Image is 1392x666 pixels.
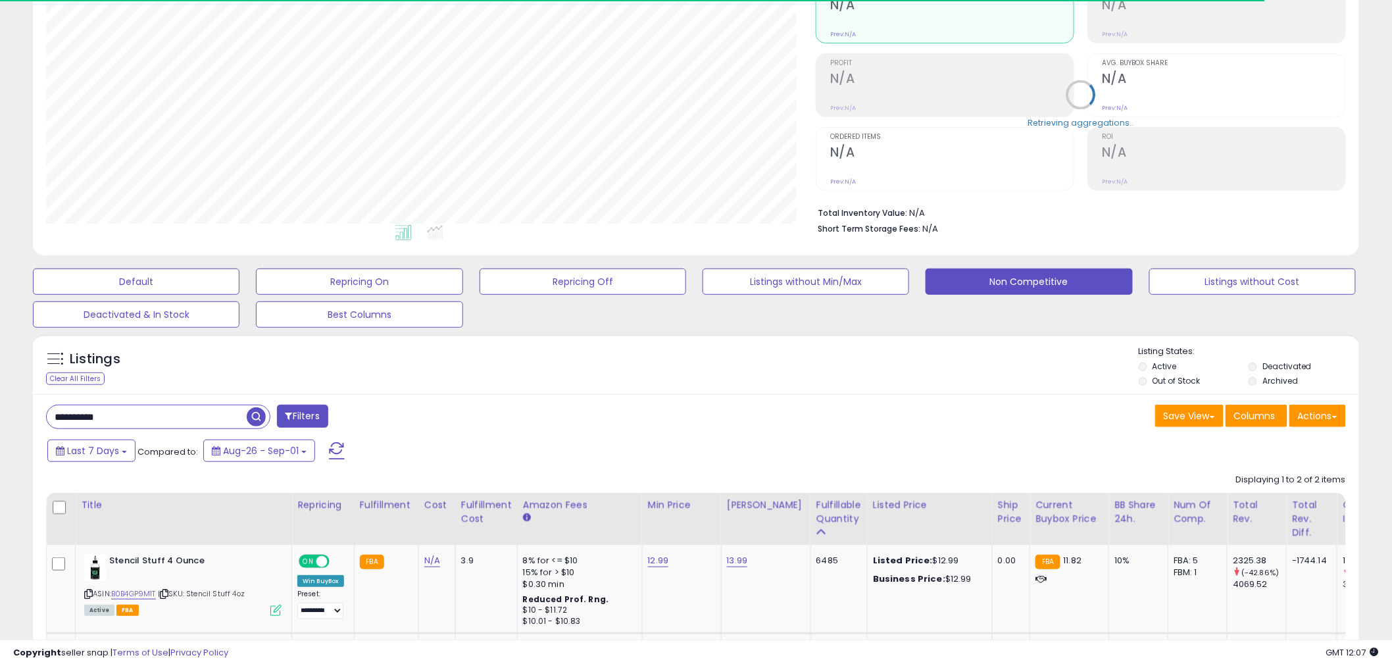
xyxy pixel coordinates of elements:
[816,555,857,567] div: 6485
[873,573,982,585] div: $12.99
[1153,375,1201,386] label: Out of Stock
[523,594,609,605] b: Reduced Prof. Rng.
[1114,498,1162,526] div: BB Share 24h.
[424,554,440,567] a: N/A
[523,605,632,616] div: $10 - $11.72
[81,498,286,512] div: Title
[277,405,328,428] button: Filters
[703,269,909,295] button: Listings without Min/Max
[1064,554,1082,567] span: 11.82
[1326,646,1379,659] span: 2025-09-9 12:07 GMT
[727,554,748,567] a: 13.99
[998,498,1024,526] div: Ship Price
[926,269,1132,295] button: Non Competitive
[84,555,106,581] img: 41XmoeMYcXL._SL40_.jpg
[84,555,282,615] div: ASIN:
[480,269,686,295] button: Repricing Off
[1233,498,1281,526] div: Total Rev.
[158,588,245,599] span: | SKU: Stencil Stuff 4oz
[523,498,637,512] div: Amazon Fees
[998,555,1020,567] div: 0.00
[13,646,61,659] strong: Copyright
[116,605,139,616] span: FBA
[360,498,413,512] div: Fulfillment
[1139,346,1359,358] p: Listing States:
[523,616,632,627] div: $10.01 - $10.83
[1233,578,1286,590] div: 4069.52
[170,646,228,659] a: Privacy Policy
[256,301,462,328] button: Best Columns
[816,498,862,526] div: Fulfillable Quantity
[461,498,512,526] div: Fulfillment Cost
[873,555,982,567] div: $12.99
[1236,474,1346,486] div: Displaying 1 to 2 of 2 items
[727,498,805,512] div: [PERSON_NAME]
[297,498,349,512] div: Repricing
[1035,555,1060,569] small: FBA
[648,554,669,567] a: 12.99
[300,556,316,567] span: ON
[523,512,531,524] small: Amazon Fees.
[1234,409,1276,423] span: Columns
[1114,555,1158,567] div: 10%
[1292,498,1331,540] div: Total Rev. Diff.
[1262,361,1312,372] label: Deactivated
[203,440,315,462] button: Aug-26 - Sep-01
[873,573,945,585] b: Business Price:
[873,554,933,567] b: Listed Price:
[523,567,632,578] div: 15% for > $10
[256,269,462,295] button: Repricing On
[1155,405,1224,427] button: Save View
[1292,555,1327,567] div: -1744.14
[67,444,119,457] span: Last 7 Days
[360,555,384,569] small: FBA
[46,372,105,385] div: Clear All Filters
[1035,498,1103,526] div: Current Buybox Price
[523,578,632,590] div: $0.30 min
[1153,361,1177,372] label: Active
[1028,117,1134,129] div: Retrieving aggregations..
[1149,269,1356,295] button: Listings without Cost
[137,446,198,458] span: Compared to:
[1343,498,1391,526] div: Ordered Items
[13,647,228,659] div: seller snap | |
[47,440,136,462] button: Last 7 Days
[1241,567,1279,578] small: (-42.86%)
[1233,555,1286,567] div: 2325.38
[1174,567,1217,578] div: FBM: 1
[523,555,632,567] div: 8% for <= $10
[297,575,344,587] div: Win BuyBox
[328,556,349,567] span: OFF
[1174,498,1222,526] div: Num of Comp.
[1262,375,1298,386] label: Archived
[297,590,344,619] div: Preset:
[648,498,716,512] div: Min Price
[461,555,507,567] div: 3.9
[424,498,450,512] div: Cost
[223,444,299,457] span: Aug-26 - Sep-01
[109,555,269,571] b: Stencil Stuff 4 Ounce
[70,350,120,369] h5: Listings
[111,588,156,600] a: B0B4GP9M1T
[1289,405,1346,427] button: Actions
[33,301,239,328] button: Deactivated & In Stock
[33,269,239,295] button: Default
[1226,405,1287,427] button: Columns
[1174,555,1217,567] div: FBA: 5
[112,646,168,659] a: Terms of Use
[84,605,114,616] span: All listings currently available for purchase on Amazon
[873,498,987,512] div: Listed Price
